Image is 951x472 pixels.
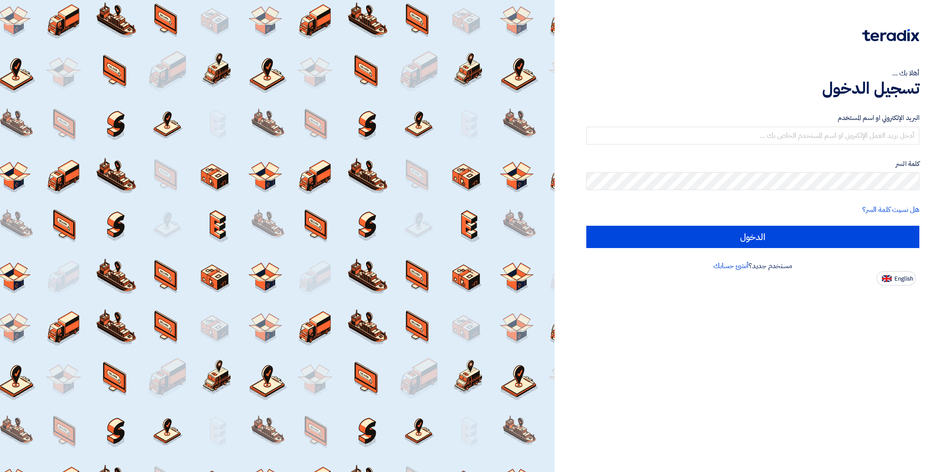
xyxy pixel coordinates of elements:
div: أهلا بك ... [586,68,919,79]
a: أنشئ حسابك [713,261,749,271]
span: English [894,276,913,282]
img: en-US.png [882,275,892,282]
img: Teradix logo [862,29,919,41]
div: مستخدم جديد؟ [586,261,919,271]
button: English [877,271,916,286]
label: كلمة السر [586,159,919,169]
input: الدخول [586,226,919,248]
input: أدخل بريد العمل الإلكتروني او اسم المستخدم الخاص بك ... [586,127,919,145]
h1: تسجيل الدخول [586,79,919,98]
label: البريد الإلكتروني او اسم المستخدم [586,113,919,123]
a: هل نسيت كلمة السر؟ [862,204,919,215]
